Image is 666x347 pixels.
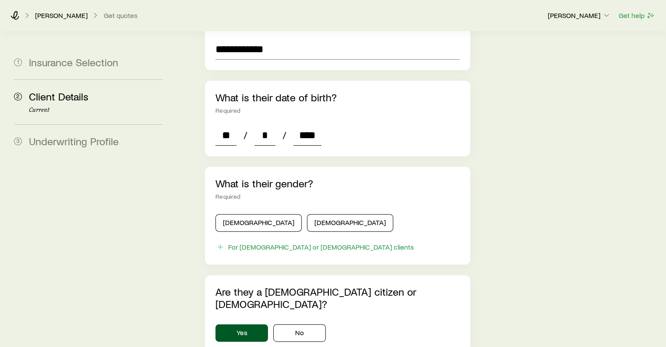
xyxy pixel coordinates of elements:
[215,324,268,342] button: Yes
[14,137,22,145] span: 3
[29,107,163,114] p: Current
[29,90,88,103] span: Client Details
[547,11,611,21] button: [PERSON_NAME]
[103,11,138,20] button: Get quotes
[35,11,88,20] p: [PERSON_NAME]
[548,11,611,20] p: [PERSON_NAME]
[215,193,459,200] div: Required
[618,11,655,21] button: Get help
[14,93,22,100] span: 2
[273,324,326,342] button: No
[307,214,393,232] button: [DEMOGRAPHIC_DATA]
[215,107,459,114] div: Required
[215,214,302,232] button: [DEMOGRAPHIC_DATA]
[228,243,414,251] div: For [DEMOGRAPHIC_DATA] or [DEMOGRAPHIC_DATA] clients
[215,242,414,252] button: For [DEMOGRAPHIC_DATA] or [DEMOGRAPHIC_DATA] clients
[240,129,251,141] span: /
[14,58,22,66] span: 1
[215,91,459,104] p: What is their date of birth?
[215,286,459,310] p: Are they a [DEMOGRAPHIC_DATA] citizen or [DEMOGRAPHIC_DATA]?
[29,56,118,68] span: Insurance Selection
[279,129,290,141] span: /
[215,177,459,190] p: What is their gender?
[29,135,119,147] span: Underwriting Profile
